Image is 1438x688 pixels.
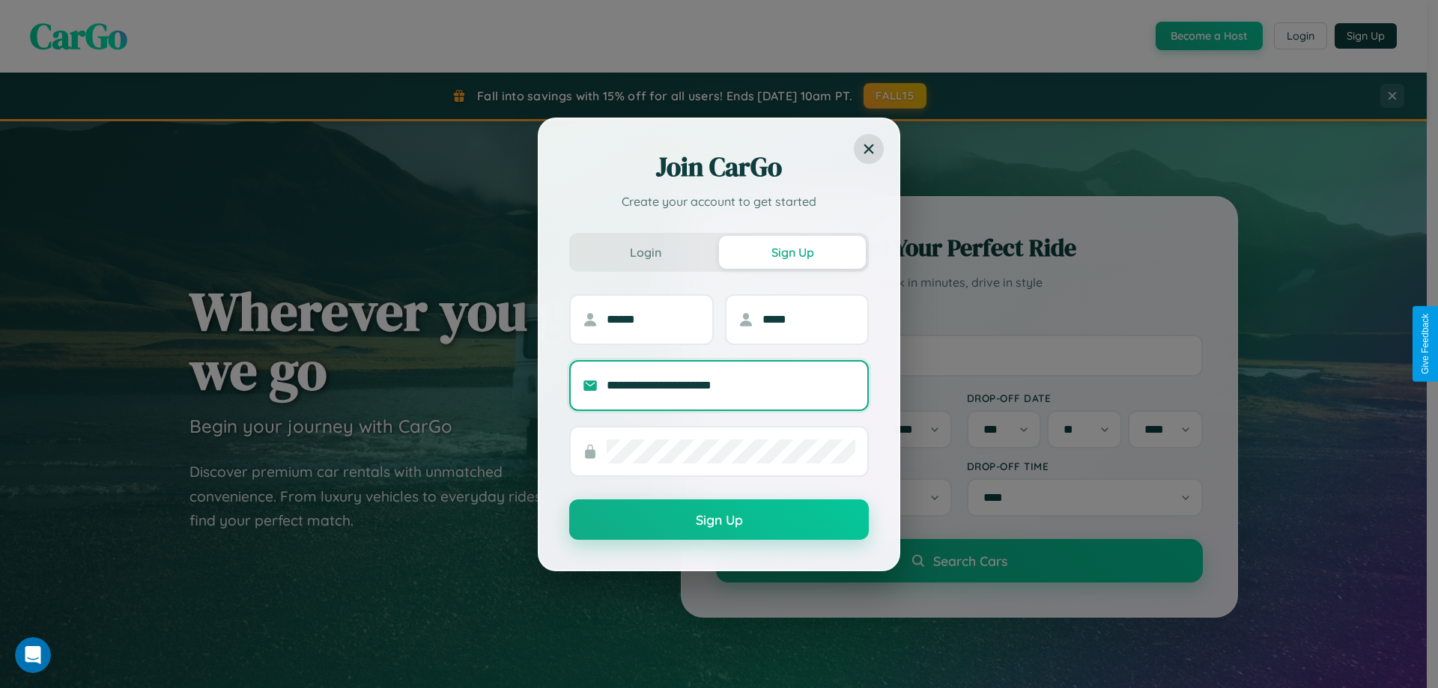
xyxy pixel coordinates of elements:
button: Sign Up [569,499,869,540]
iframe: Intercom live chat [15,637,51,673]
button: Login [572,236,719,269]
button: Sign Up [719,236,866,269]
h2: Join CarGo [569,149,869,185]
div: Give Feedback [1420,314,1431,374]
p: Create your account to get started [569,192,869,210]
